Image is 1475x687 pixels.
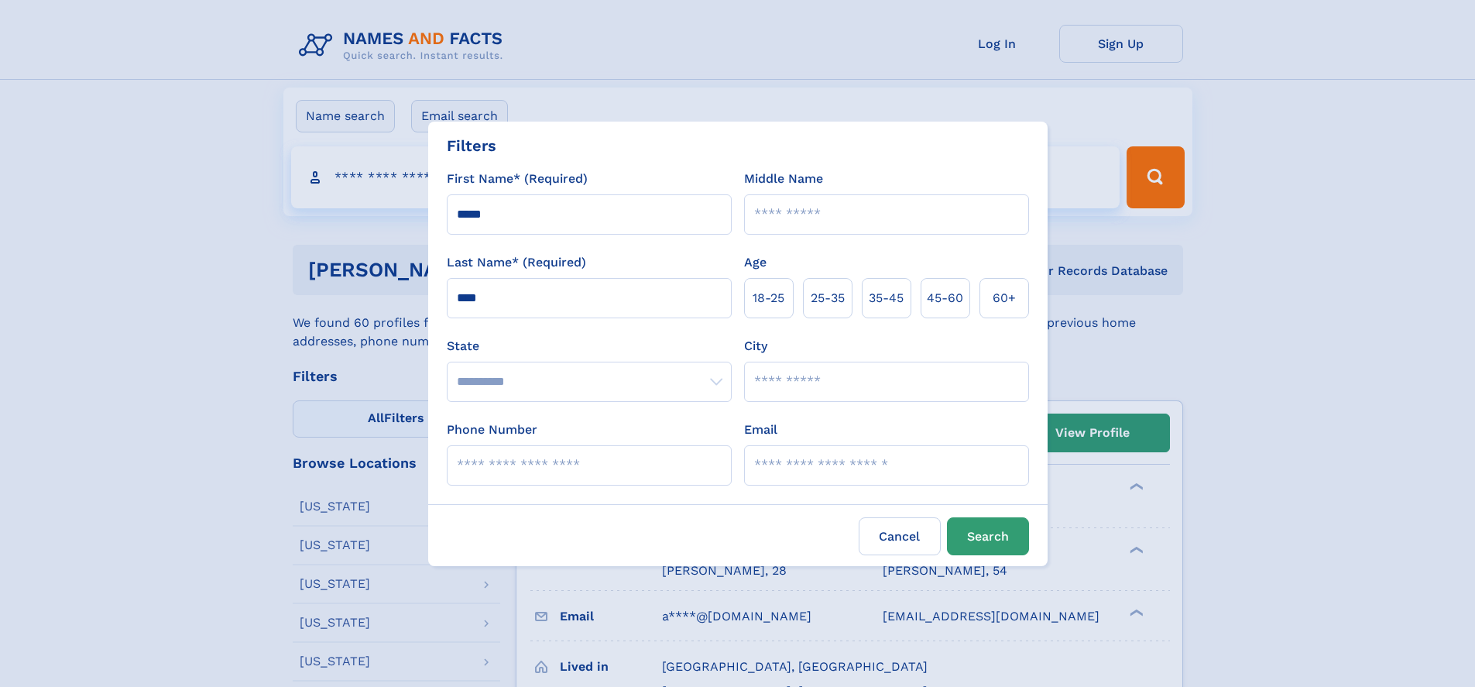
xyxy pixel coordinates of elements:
span: 25‑35 [811,289,845,307]
span: 45‑60 [927,289,963,307]
span: 18‑25 [753,289,784,307]
label: Age [744,253,767,272]
label: Cancel [859,517,941,555]
span: 60+ [993,289,1016,307]
div: Filters [447,134,496,157]
label: Last Name* (Required) [447,253,586,272]
label: State [447,337,732,356]
label: Email [744,421,777,439]
span: 35‑45 [869,289,904,307]
label: First Name* (Required) [447,170,588,188]
label: Phone Number [447,421,537,439]
button: Search [947,517,1029,555]
label: Middle Name [744,170,823,188]
label: City [744,337,767,356]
